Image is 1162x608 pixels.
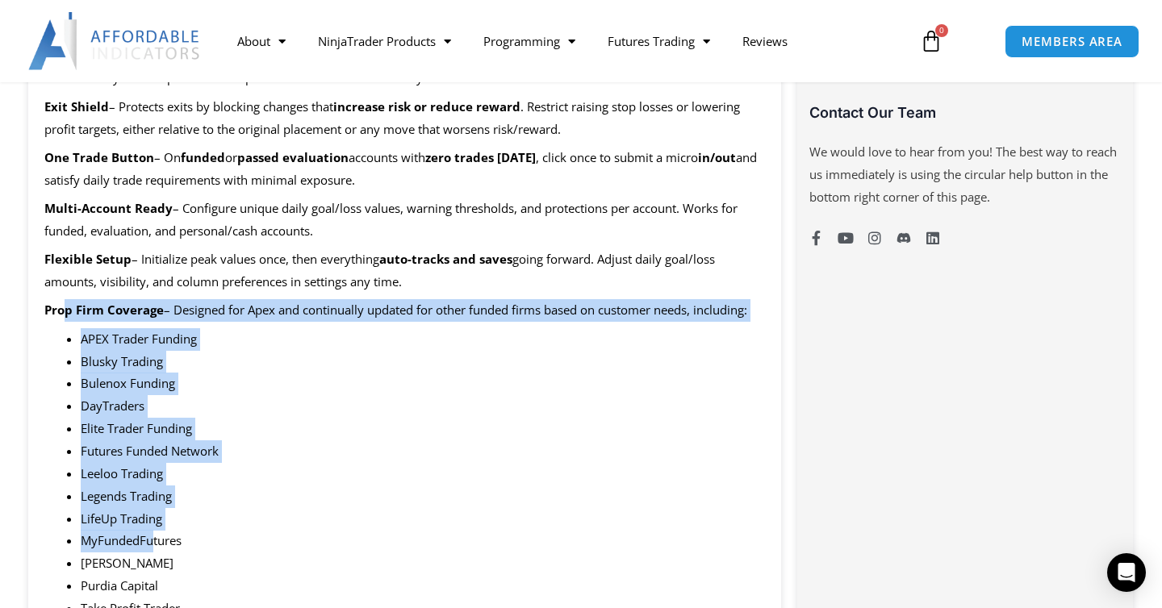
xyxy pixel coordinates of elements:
span: – Configure unique daily goal/loss values, warning thresholds, and protections per account. Works... [44,200,738,239]
span: , click once to submit a micro [536,149,698,165]
a: Futures Trading [591,23,726,60]
b: funded [181,149,225,165]
h3: Contact Our Team [809,103,1121,122]
span: Bulenox Funding [81,375,175,391]
b: Multi-Account Ready [44,200,173,216]
span: Blusky Trading [81,353,163,369]
span: and satisfy daily trade requirements with minimal exposure. [44,149,757,188]
span: accounts with [349,149,425,165]
span: APEX Trader Funding [81,331,197,347]
a: 0 [896,18,967,65]
b: auto-tracks and saves [379,251,512,267]
span: Futures Funded Network [81,443,219,459]
a: About [221,23,302,60]
span: 0 [935,24,948,37]
p: We would love to hear from you! The best way to reach us immediately is using the circular help b... [809,141,1121,209]
b: Prop Firm Coverage [44,302,164,318]
a: Reviews [726,23,804,60]
a: NinjaTrader Products [302,23,467,60]
img: LogoAI | Affordable Indicators – NinjaTrader [28,12,202,70]
a: MEMBERS AREA [1005,25,1139,58]
span: – Protects exits by blocking changes that [109,98,333,115]
span: DayTraders [81,398,144,414]
span: MyFundedFutures [81,532,182,548]
span: Purdia Capital [81,577,158,593]
span: Elite Trader Funding [81,420,192,436]
b: One Trade Button [44,149,154,165]
span: Legends Trading [81,488,172,504]
span: – On [154,149,181,165]
b: in/out [698,149,736,165]
nav: Menu [221,23,907,60]
span: LifeUp Trading [81,510,162,527]
b: passed evaluation [237,149,349,165]
span: or [225,149,237,165]
span: – Designed for Apex and continually updated for other funded firms based on customer needs, inclu... [164,302,747,318]
b: Exit Shield [44,98,109,115]
b: zero trades [DATE] [425,149,536,165]
span: MEMBERS AREA [1022,35,1122,48]
span: – Initialize peak values once, then everything [132,251,379,267]
b: increase risk or reduce reward [333,98,520,115]
b: Flexible Setup [44,251,132,267]
span: Leeloo Trading [81,465,163,481]
span: [PERSON_NAME] [81,555,173,571]
a: Programming [467,23,591,60]
div: Open Intercom Messenger [1107,553,1146,592]
span: . Restrict raising stop losses or lowering profit targets, either relative to the original placem... [44,98,740,137]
